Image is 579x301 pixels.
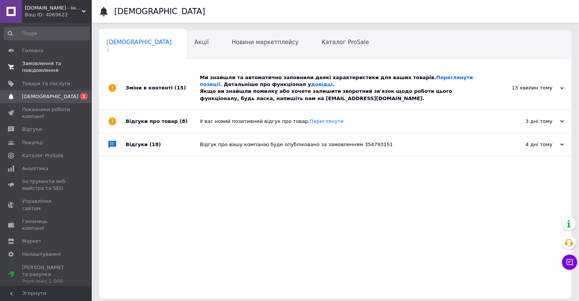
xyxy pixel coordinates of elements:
[22,93,78,100] span: [DEMOGRAPHIC_DATA]
[150,142,161,147] span: (18)
[22,251,61,258] span: Налаштування
[126,67,200,110] div: Зміни в контенті
[22,139,43,146] span: Покупці
[22,218,70,232] span: Гаманець компанії
[22,238,41,245] span: Маркет
[22,80,70,87] span: Товари та послуги
[22,264,70,285] span: [PERSON_NAME] та рахунки
[25,11,91,18] div: Ваш ID: 4069622
[195,39,209,46] span: Акції
[321,39,369,46] span: Каталог ProSale
[80,93,88,100] span: 1
[488,141,564,148] div: 4 дні тому
[174,85,186,91] span: (15)
[488,84,564,91] div: 13 хвилин тому
[22,278,70,285] div: Prom мікс 1 000
[4,27,90,40] input: Пошук
[309,118,343,124] a: Переглянути
[22,126,42,133] span: Відгуки
[22,60,70,74] span: Замовлення та повідомлення
[22,165,48,172] span: Аналітика
[200,74,488,102] div: Ми знайшли та автоматично заповнили деякі характеристики для ваших товарів. . Детальніше про функ...
[22,106,70,120] span: Показники роботи компанії
[126,133,200,156] div: Відгуки
[126,110,200,133] div: Відгуки про товар
[25,5,82,11] span: DSpr.parts - інтернет-магазин авто та мото запчастини
[200,141,488,148] div: Відгук про вашу компанію буде опубліковано за замовленням 354793151
[114,7,205,16] h1: [DEMOGRAPHIC_DATA]
[562,255,577,270] button: Чат з покупцем
[488,118,564,125] div: 3 дні тому
[22,47,43,54] span: Головна
[22,152,63,159] span: Каталог ProSale
[231,39,298,46] span: Новини маркетплейсу
[311,81,333,87] a: довідці
[22,198,70,212] span: Управління сайтом
[107,47,172,53] span: 1
[107,39,172,46] span: [DEMOGRAPHIC_DATA]
[200,118,488,125] div: У вас новий позитивний відгук про товар.
[22,178,70,192] span: Інструменти веб-майстра та SEO
[180,118,188,124] span: (8)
